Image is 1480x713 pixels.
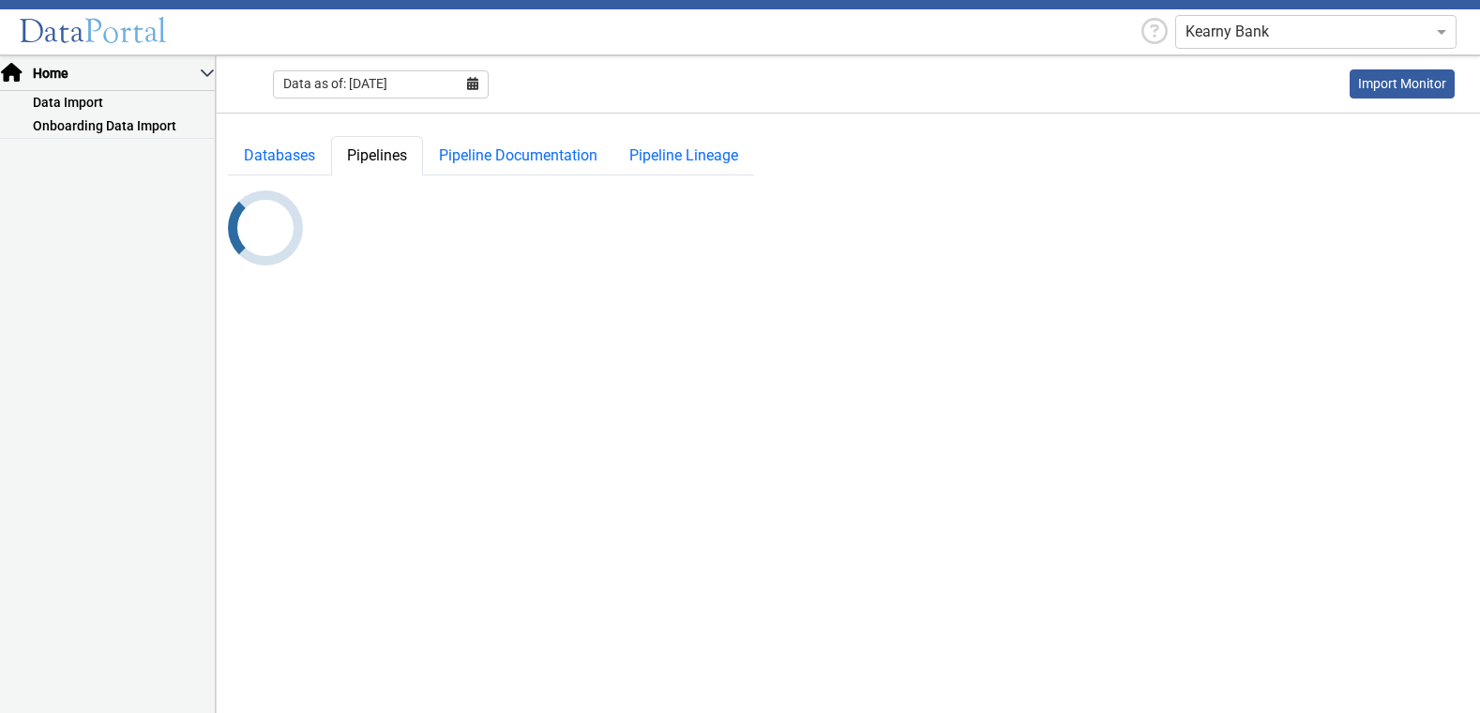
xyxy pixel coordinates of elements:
ng-select: Kearny Bank [1175,15,1457,49]
a: Databases [228,136,331,175]
a: Pipeline Lineage [613,136,754,175]
div: Help [1134,14,1175,51]
a: This is available for Darling Employees only [1350,69,1455,99]
span: Home [31,64,200,83]
a: Pipelines [331,136,423,175]
span: Portal [84,11,167,52]
span: Data as of: [DATE] [283,74,387,94]
a: Pipeline Documentation [423,136,613,175]
span: Data [19,11,84,52]
i: undefined [219,181,312,274]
